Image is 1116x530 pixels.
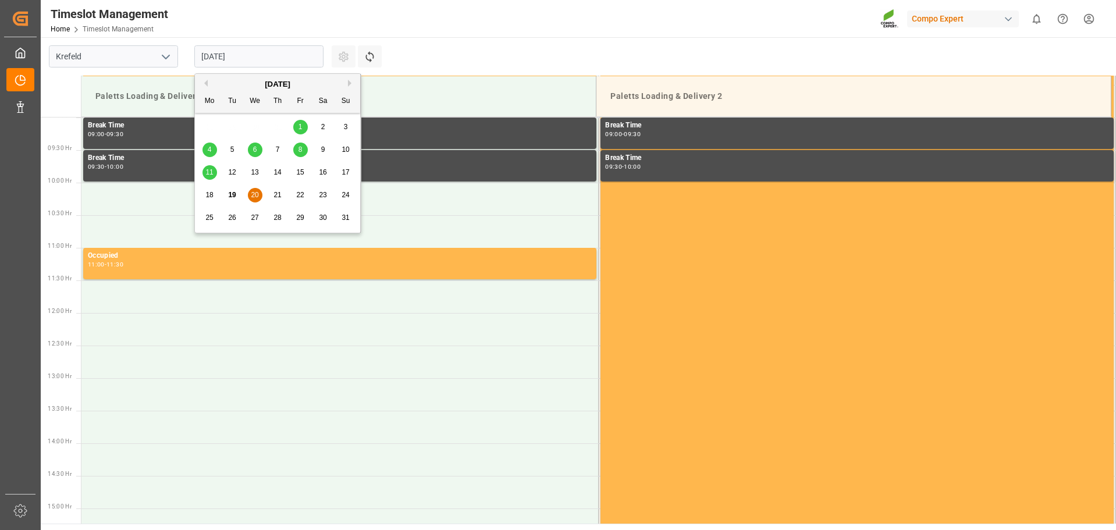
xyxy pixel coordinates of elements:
span: 14:30 Hr [48,471,72,477]
span: 15:00 Hr [48,503,72,510]
button: Help Center [1050,6,1076,32]
div: Fr [293,94,308,109]
div: Paletts Loading & Delivery 2 [606,86,1101,107]
span: 29 [296,214,304,222]
div: Choose Saturday, August 16th, 2025 [316,165,330,180]
span: 14:00 Hr [48,438,72,444]
div: Choose Friday, August 22nd, 2025 [293,188,308,202]
div: Choose Saturday, August 30th, 2025 [316,211,330,225]
span: 12 [228,168,236,176]
span: 20 [251,191,258,199]
span: 11 [205,168,213,176]
span: 9 [321,145,325,154]
div: Occupied [88,250,592,262]
input: Type to search/select [49,45,178,67]
div: Choose Saturday, August 2nd, 2025 [316,120,330,134]
div: Choose Tuesday, August 5th, 2025 [225,143,240,157]
div: Timeslot Management [51,5,168,23]
span: 11:30 Hr [48,275,72,282]
div: Choose Sunday, August 3rd, 2025 [339,120,353,134]
span: 26 [228,214,236,222]
span: 11:00 Hr [48,243,72,249]
div: Choose Sunday, August 31st, 2025 [339,211,353,225]
span: 09:30 Hr [48,145,72,151]
div: Choose Thursday, August 28th, 2025 [271,211,285,225]
div: Choose Thursday, August 7th, 2025 [271,143,285,157]
div: Mo [202,94,217,109]
span: 4 [208,145,212,154]
div: Choose Monday, August 18th, 2025 [202,188,217,202]
button: Next Month [348,80,355,87]
div: 10:00 [624,164,641,169]
div: Break Time [605,152,1109,164]
div: - [105,262,106,267]
span: 22 [296,191,304,199]
div: Choose Wednesday, August 13th, 2025 [248,165,262,180]
span: 31 [342,214,349,222]
div: - [622,131,624,137]
span: 15 [296,168,304,176]
div: Paletts Loading & Delivery 1 [91,86,587,107]
div: month 2025-08 [198,116,357,229]
span: 16 [319,168,326,176]
div: 11:00 [88,262,105,267]
div: Choose Tuesday, August 12th, 2025 [225,165,240,180]
span: 25 [205,214,213,222]
div: Choose Friday, August 8th, 2025 [293,143,308,157]
div: We [248,94,262,109]
div: Th [271,94,285,109]
div: Tu [225,94,240,109]
div: Choose Thursday, August 21st, 2025 [271,188,285,202]
div: Choose Sunday, August 17th, 2025 [339,165,353,180]
span: 23 [319,191,326,199]
span: 24 [342,191,349,199]
div: 09:30 [106,131,123,137]
input: DD.MM.YYYY [194,45,324,67]
span: 30 [319,214,326,222]
button: open menu [157,48,174,66]
div: 10:00 [106,164,123,169]
div: Choose Thursday, August 14th, 2025 [271,165,285,180]
div: Choose Wednesday, August 27th, 2025 [248,211,262,225]
button: Compo Expert [907,8,1023,30]
div: 09:30 [624,131,641,137]
div: Choose Friday, August 1st, 2025 [293,120,308,134]
img: Screenshot%202023-09-29%20at%2010.02.21.png_1712312052.png [880,9,899,29]
a: Home [51,25,70,33]
div: Choose Monday, August 11th, 2025 [202,165,217,180]
div: 09:00 [88,131,105,137]
div: Break Time [88,152,592,164]
div: Choose Sunday, August 24th, 2025 [339,188,353,202]
div: Choose Saturday, August 9th, 2025 [316,143,330,157]
span: 21 [273,191,281,199]
div: 09:00 [605,131,622,137]
span: 10 [342,145,349,154]
div: 11:30 [106,262,123,267]
span: 8 [298,145,303,154]
span: 13 [251,168,258,176]
button: show 0 new notifications [1023,6,1050,32]
div: Choose Friday, August 29th, 2025 [293,211,308,225]
div: - [105,131,106,137]
div: Su [339,94,353,109]
div: Break Time [88,120,592,131]
span: 27 [251,214,258,222]
span: 10:30 Hr [48,210,72,216]
div: Break Time [605,120,1109,131]
span: 14 [273,168,281,176]
span: 19 [228,191,236,199]
span: 2 [321,123,325,131]
div: 09:30 [605,164,622,169]
span: 13:30 Hr [48,405,72,412]
span: 7 [276,145,280,154]
div: Compo Expert [907,10,1019,27]
div: [DATE] [195,79,360,90]
span: 12:30 Hr [48,340,72,347]
div: Choose Wednesday, August 20th, 2025 [248,188,262,202]
span: 12:00 Hr [48,308,72,314]
div: Sa [316,94,330,109]
button: Previous Month [201,80,208,87]
span: 5 [230,145,234,154]
span: 17 [342,168,349,176]
div: 09:30 [88,164,105,169]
